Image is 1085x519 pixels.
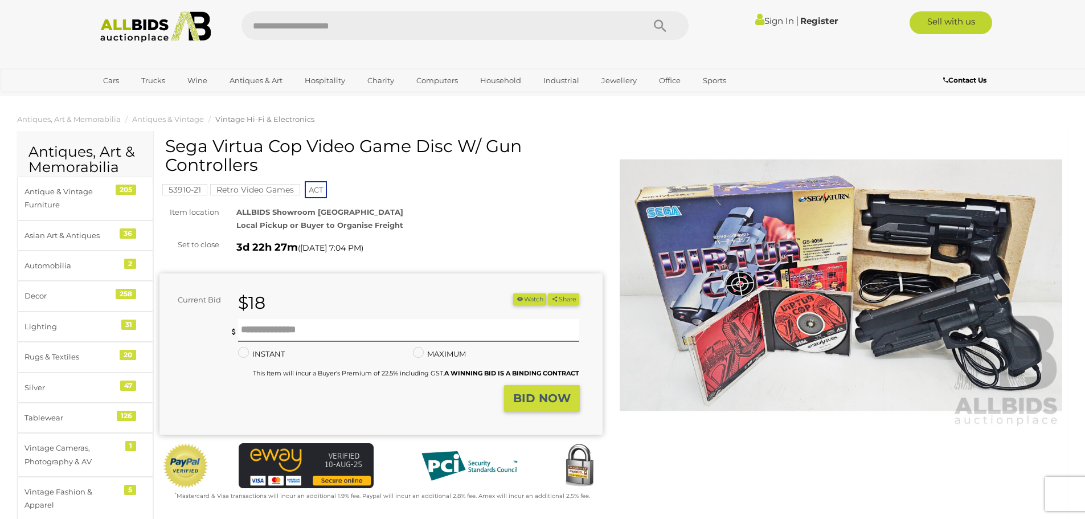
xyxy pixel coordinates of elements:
[120,350,136,360] div: 20
[513,391,571,405] strong: BID NOW
[121,320,136,330] div: 31
[24,259,118,272] div: Automobilia
[210,185,300,194] a: Retro Video Games
[134,71,173,90] a: Trucks
[297,71,353,90] a: Hospitality
[17,433,153,477] a: Vintage Cameras, Photography & AV 1
[17,177,153,220] a: Antique & Vintage Furniture 205
[652,71,688,90] a: Office
[96,71,126,90] a: Cars
[17,220,153,251] a: Asian Art & Antiques 36
[473,71,529,90] a: Household
[444,369,579,377] b: A WINNING BID IS A BINDING CONTRACT
[116,185,136,195] div: 205
[175,492,590,500] small: Mastercard & Visa transactions will incur an additional 1.9% fee. Paypal will incur an additional...
[910,11,992,34] a: Sell with us
[120,228,136,239] div: 36
[695,71,734,90] a: Sports
[180,71,215,90] a: Wine
[238,292,265,313] strong: $18
[210,184,300,195] mark: Retro Video Games
[17,251,153,281] a: Automobilia 2
[632,11,689,40] button: Search
[17,312,153,342] a: Lighting 31
[132,115,204,124] a: Antiques & Vintage
[594,71,644,90] a: Jewellery
[165,137,600,174] h1: Sega Virtua Cop Video Game Disc W/ Gun Controllers
[96,90,191,109] a: [GEOGRAPHIC_DATA]
[796,14,799,27] span: |
[548,293,579,305] button: Share
[162,184,207,195] mark: 53910-21
[409,71,465,90] a: Computers
[124,259,136,269] div: 2
[620,142,1063,428] img: Sega Virtua Cop Video Game Disc W/ Gun Controllers
[120,381,136,391] div: 47
[305,181,327,198] span: ACT
[536,71,587,90] a: Industrial
[412,443,526,489] img: PCI DSS compliant
[24,485,118,512] div: Vintage Fashion & Apparel
[24,442,118,468] div: Vintage Cameras, Photography & AV
[513,293,546,305] li: Watch this item
[239,443,374,488] img: eWAY Payment Gateway
[17,403,153,433] a: Tablewear 126
[24,229,118,242] div: Asian Art & Antiques
[151,206,228,219] div: Item location
[159,293,230,307] div: Current Bid
[253,369,579,377] small: This Item will incur a Buyer's Premium of 22.5% including GST.
[17,342,153,372] a: Rugs & Textiles 20
[28,144,142,175] h2: Antiques, Art & Memorabilia
[24,350,118,363] div: Rugs & Textiles
[504,385,580,412] button: BID NOW
[116,289,136,299] div: 258
[17,115,121,124] a: Antiques, Art & Memorabilia
[236,220,403,230] strong: Local Pickup or Buyer to Organise Freight
[236,207,403,216] strong: ALLBIDS Showroom [GEOGRAPHIC_DATA]
[222,71,290,90] a: Antiques & Art
[24,289,118,303] div: Decor
[236,241,298,254] strong: 3d 22h 27m
[238,348,285,361] label: INSTANT
[24,185,118,212] div: Antique & Vintage Furniture
[24,320,118,333] div: Lighting
[298,243,363,252] span: ( )
[556,443,602,489] img: Secured by Rapid SSL
[943,74,989,87] a: Contact Us
[124,485,136,495] div: 5
[17,373,153,403] a: Silver 47
[24,411,118,424] div: Tablewear
[24,381,118,394] div: Silver
[94,11,218,43] img: Allbids.com.au
[215,115,314,124] a: Vintage Hi-Fi & Electronics
[513,293,546,305] button: Watch
[800,15,838,26] a: Register
[300,243,361,253] span: [DATE] 7:04 PM
[17,281,153,311] a: Decor 258
[943,76,986,84] b: Contact Us
[413,348,466,361] label: MAXIMUM
[117,411,136,421] div: 126
[151,238,228,251] div: Set to close
[360,71,402,90] a: Charity
[162,443,209,489] img: Official PayPal Seal
[162,185,207,194] a: 53910-21
[755,15,794,26] a: Sign In
[125,441,136,451] div: 1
